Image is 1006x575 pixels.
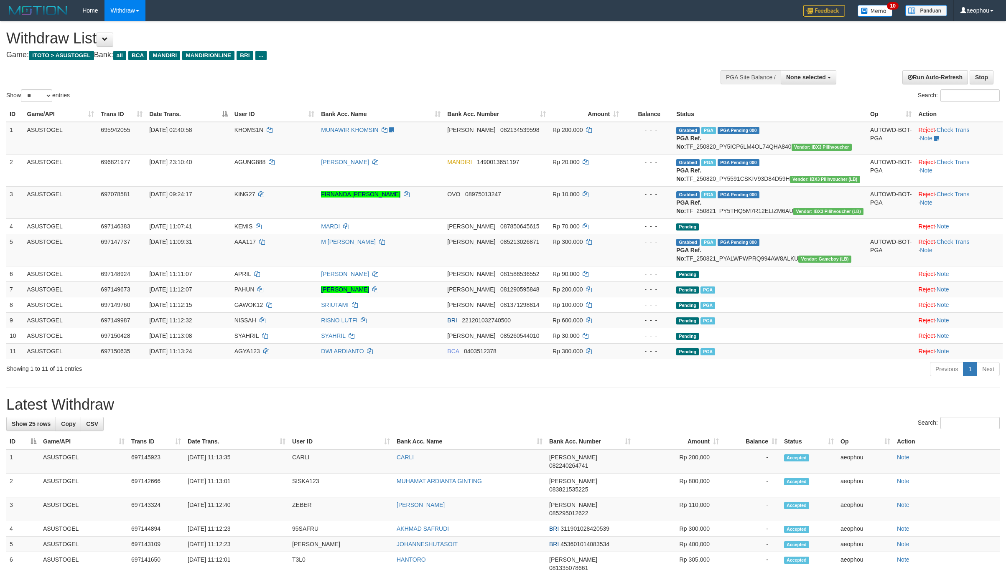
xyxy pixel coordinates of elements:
[321,301,349,308] a: SRIUTAMI
[915,297,1003,312] td: ·
[6,497,40,521] td: 3
[149,301,192,308] span: [DATE] 11:12:15
[6,312,24,328] td: 9
[940,89,1000,102] input: Search:
[149,317,192,324] span: [DATE] 11:12:32
[149,332,192,339] span: [DATE] 11:13:08
[444,106,549,122] th: Bank Acc. Number: activate to sort column ascending
[718,239,759,246] span: PGA Pending
[6,186,24,218] td: 3
[937,271,949,277] a: Note
[6,297,24,312] td: 8
[6,51,662,59] h4: Game: Bank:
[918,417,1000,429] label: Search:
[447,286,495,293] span: [PERSON_NAME]
[149,286,192,293] span: [DATE] 11:12:07
[231,106,318,122] th: User ID: activate to sort column ascending
[549,106,622,122] th: Amount: activate to sort column ascending
[234,127,263,133] span: KHOMS1N
[915,122,1003,155] td: · ·
[397,454,414,461] a: CARLI
[6,434,40,449] th: ID: activate to sort column descending
[626,190,670,198] div: - - -
[97,106,146,122] th: Trans ID: activate to sort column ascending
[234,317,256,324] span: NISSAH
[321,127,378,133] a: MUNAWIR KHOMSIN
[24,154,98,186] td: ASUSTOGEL
[500,238,539,245] span: Copy 085213026871 to clipboard
[798,256,851,263] span: Vendor URL: https://dashboard.q2checkout.com/secure
[553,317,583,324] span: Rp 600.000
[837,474,894,497] td: aeophou
[549,510,588,517] span: Copy 085295012622 to clipboard
[6,328,24,343] td: 10
[722,474,781,497] td: -
[673,186,867,218] td: TF_250821_PY5THQ5M7R12ELIZM6AU
[626,238,670,246] div: - - -
[6,4,70,17] img: MOTION_logo.png
[462,317,511,324] span: Copy 221201032740500 to clipboard
[397,541,458,547] a: JOHANNESHUTASOIT
[915,218,1003,234] td: ·
[918,159,935,165] a: Reject
[321,271,369,277] a: [PERSON_NAME]
[234,271,251,277] span: APRIL
[24,106,98,122] th: Game/API: activate to sort column ascending
[920,135,932,142] a: Note
[937,317,949,324] a: Note
[6,396,1000,413] h1: Latest Withdraw
[24,266,98,281] td: ASUSTOGEL
[500,223,539,230] span: Copy 087850645615 to clipboard
[553,191,580,198] span: Rp 10.000
[149,191,192,198] span: [DATE] 09:24:17
[918,238,935,245] a: Reject
[182,51,234,60] span: MANDIRIONLINE
[837,434,894,449] th: Op: activate to sort column ascending
[24,343,98,359] td: ASUSTOGEL
[918,191,935,198] a: Reject
[56,417,81,431] a: Copy
[24,234,98,266] td: ASUSTOGEL
[6,106,24,122] th: ID
[722,497,781,521] td: -
[553,271,580,277] span: Rp 90.000
[61,420,76,427] span: Copy
[128,449,184,474] td: 697145923
[234,223,253,230] span: KEMIS
[184,434,289,449] th: Date Trans.: activate to sort column ascending
[937,348,949,355] a: Note
[255,51,267,60] span: ...
[920,167,932,174] a: Note
[447,127,495,133] span: [PERSON_NAME]
[902,70,968,84] a: Run Auto-Refresh
[867,186,915,218] td: AUTOWD-BOT-PGA
[915,186,1003,218] td: · ·
[128,474,184,497] td: 697142666
[676,247,701,262] b: PGA Ref. No:
[101,317,130,324] span: 697149987
[915,106,1003,122] th: Action
[915,312,1003,328] td: ·
[784,502,809,509] span: Accepted
[718,191,759,198] span: PGA Pending
[918,348,935,355] a: Reject
[24,312,98,328] td: ASUSTOGEL
[786,74,826,81] span: None selected
[184,497,289,521] td: [DATE] 11:12:40
[289,449,393,474] td: CARLI
[447,332,495,339] span: [PERSON_NAME]
[447,301,495,308] span: [PERSON_NAME]
[101,191,130,198] span: 697078581
[465,191,501,198] span: Copy 08975013247 to clipboard
[676,286,699,294] span: Pending
[12,420,51,427] span: Show 25 rows
[447,238,495,245] span: [PERSON_NAME]
[722,434,781,449] th: Balance: activate to sort column ascending
[920,247,932,253] a: Note
[700,286,715,294] span: Marked by aeophou
[887,2,898,10] span: 10
[937,159,970,165] a: Check Trans
[970,70,993,84] a: Stop
[700,348,715,355] span: Marked by aeophou
[626,316,670,324] div: - - -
